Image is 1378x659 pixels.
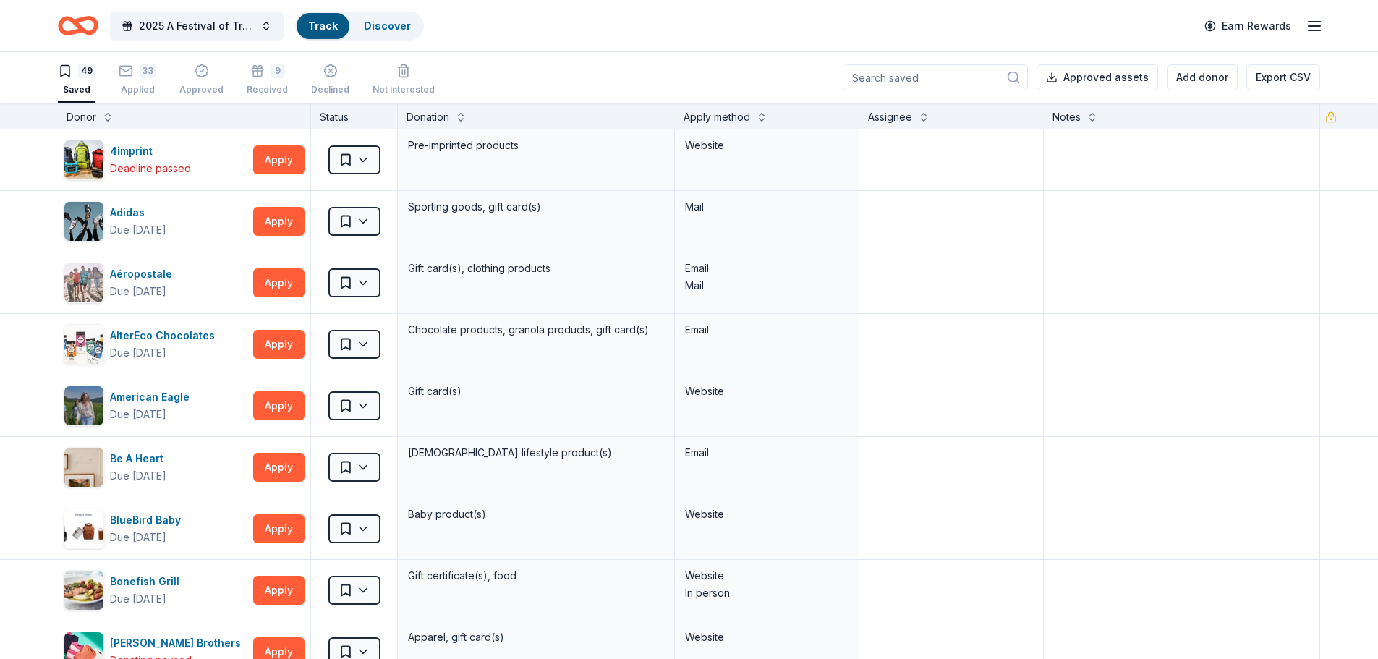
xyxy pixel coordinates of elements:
[407,135,665,156] div: Pre-imprinted products
[64,140,247,180] button: Image for 4imprint4imprintDeadline passed
[247,58,288,103] button: 9Received
[253,268,305,297] button: Apply
[253,145,305,174] button: Apply
[64,324,247,365] button: Image for AlterEco ChocolatesAlterEco ChocolatesDue [DATE]
[364,20,411,32] a: Discover
[110,283,166,300] div: Due [DATE]
[58,58,95,103] button: 49Saved
[110,467,166,485] div: Due [DATE]
[179,58,224,103] button: Approved
[64,325,103,364] img: Image for AlterEco Chocolates
[110,590,166,608] div: Due [DATE]
[253,391,305,420] button: Apply
[110,388,195,406] div: American Eagle
[139,17,255,35] span: 2025 A Festival of Trees Event
[110,12,284,41] button: 2025 A Festival of Trees Event
[139,64,156,78] div: 33
[685,260,849,277] div: Email
[685,321,849,339] div: Email
[407,627,665,647] div: Apparel, gift card(s)
[685,584,849,602] div: In person
[179,84,224,95] div: Approved
[253,207,305,236] button: Apply
[110,529,166,546] div: Due [DATE]
[64,570,247,611] button: Image for Bonefish GrillBonefish GrillDue [DATE]
[373,58,435,103] button: Not interested
[685,444,849,462] div: Email
[407,443,665,463] div: [DEMOGRAPHIC_DATA] lifestyle product(s)
[311,84,349,95] div: Declined
[64,509,247,549] button: Image for BlueBird BabyBlueBird BabyDue [DATE]
[407,258,665,279] div: Gift card(s), clothing products
[67,109,96,126] div: Donor
[110,221,166,239] div: Due [DATE]
[685,137,849,154] div: Website
[110,450,169,467] div: Be A Heart
[253,330,305,359] button: Apply
[685,277,849,294] div: Mail
[64,202,103,241] img: Image for Adidas
[253,576,305,605] button: Apply
[1246,64,1320,90] button: Export CSV
[1052,109,1081,126] div: Notes
[253,514,305,543] button: Apply
[110,634,247,652] div: [PERSON_NAME] Brothers
[110,265,178,283] div: Aéropostale
[58,84,95,95] div: Saved
[64,571,103,610] img: Image for Bonefish Grill
[843,64,1028,90] input: Search saved
[685,383,849,400] div: Website
[110,573,185,590] div: Bonefish Grill
[64,448,103,487] img: Image for Be A Heart
[407,566,665,586] div: Gift certificate(s), food
[868,109,912,126] div: Assignee
[311,103,398,129] div: Status
[110,204,166,221] div: Adidas
[407,504,665,524] div: Baby product(s)
[271,64,285,78] div: 9
[119,84,156,95] div: Applied
[64,447,247,488] button: Image for Be A HeartBe A HeartDue [DATE]
[253,453,305,482] button: Apply
[64,140,103,179] img: Image for 4imprint
[64,263,247,303] button: Image for AéropostaleAéropostaleDue [DATE]
[685,629,849,646] div: Website
[58,9,98,43] a: Home
[78,64,95,78] div: 49
[119,58,156,103] button: 33Applied
[685,567,849,584] div: Website
[110,143,191,160] div: 4imprint
[64,509,103,548] img: Image for BlueBird Baby
[110,160,191,177] div: Deadline passed
[407,381,665,401] div: Gift card(s)
[1167,64,1238,90] button: Add donor
[407,320,665,340] div: Chocolate products, granola products, gift card(s)
[311,58,349,103] button: Declined
[110,406,166,423] div: Due [DATE]
[110,327,221,344] div: AlterEco Chocolates
[295,12,424,41] button: TrackDiscover
[407,197,665,217] div: Sporting goods, gift card(s)
[64,263,103,302] img: Image for Aéropostale
[110,511,187,529] div: BlueBird Baby
[1037,64,1158,90] button: Approved assets
[64,386,247,426] button: Image for American EagleAmerican EagleDue [DATE]
[407,109,449,126] div: Donation
[308,20,338,32] a: Track
[247,84,288,95] div: Received
[684,109,750,126] div: Apply method
[685,198,849,216] div: Mail
[1196,13,1300,39] a: Earn Rewards
[373,84,435,95] div: Not interested
[110,344,166,362] div: Due [DATE]
[685,506,849,523] div: Website
[64,201,247,242] button: Image for AdidasAdidasDue [DATE]
[64,386,103,425] img: Image for American Eagle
